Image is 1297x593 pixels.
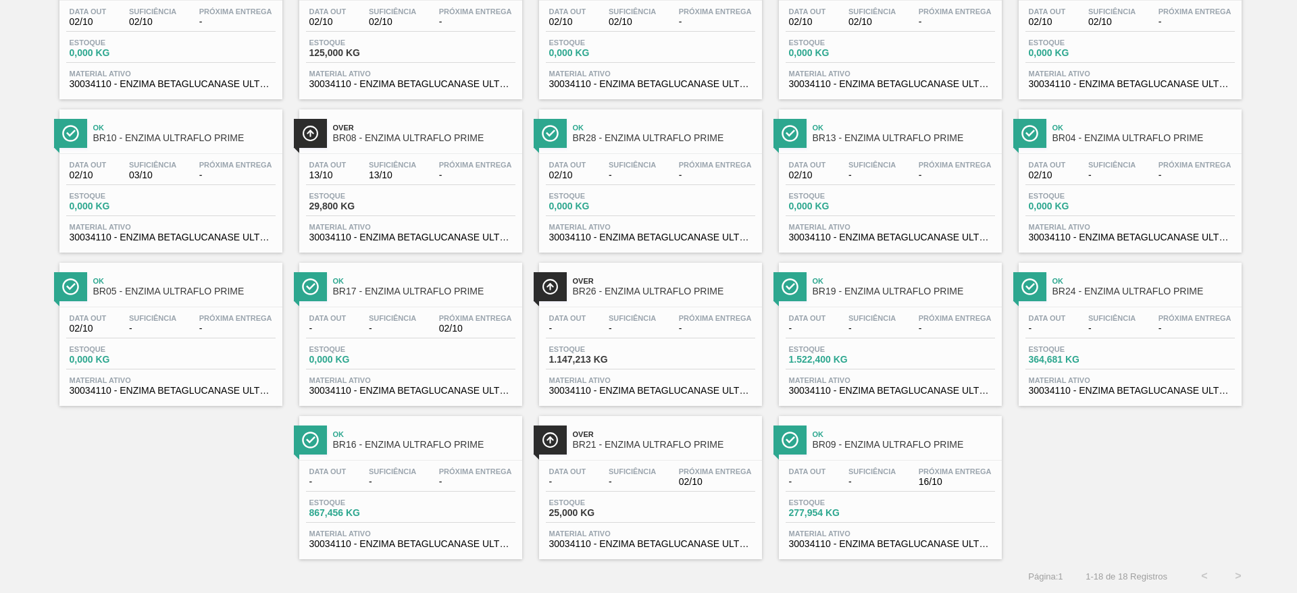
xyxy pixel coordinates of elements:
span: Material ativo [549,70,752,78]
span: Ok [333,430,515,438]
span: 0,000 KG [549,48,644,58]
span: BR05 - ENZIMA ULTRAFLO PRIME [93,286,276,296]
span: 30034110 - ENZIMA BETAGLUCANASE ULTRAFLO PRIME [549,386,752,396]
span: Suficiência [609,314,656,322]
span: Estoque [1029,38,1123,47]
span: BR17 - ENZIMA ULTRAFLO PRIME [333,286,515,296]
span: Material ativo [70,223,272,231]
span: 02/10 [549,17,586,27]
span: - [1088,324,1136,334]
a: ÍconeOkBR19 - ENZIMA ULTRAFLO PRIMEData out-Suficiência-Próxima Entrega-Estoque1.522,400 KGMateri... [769,253,1009,406]
span: Material ativo [1029,70,1231,78]
span: Data out [549,161,586,169]
span: Estoque [70,192,164,200]
span: Próxima Entrega [919,314,992,322]
span: - [199,324,272,334]
span: 0,000 KG [1029,48,1123,58]
img: Ícone [542,278,559,295]
a: ÍconeOkBR10 - ENZIMA ULTRAFLO PRIMEData out02/10Suficiência03/10Próxima Entrega-Estoque0,000 KGMa... [49,99,289,253]
span: - [1088,170,1136,180]
span: 30034110 - ENZIMA BETAGLUCANASE ULTRAFLO PRIME [309,386,512,396]
span: - [848,170,896,180]
span: Estoque [309,498,404,507]
a: ÍconeOkBR13 - ENZIMA ULTRAFLO PRIMEData out02/10Suficiência-Próxima Entrega-Estoque0,000 KGMateri... [769,99,1009,253]
span: Estoque [309,345,404,353]
span: 29,800 KG [309,201,404,211]
img: Ícone [782,278,798,295]
span: - [309,477,347,487]
span: 02/10 [789,170,826,180]
span: - [609,170,656,180]
span: 867,456 KG [309,508,404,518]
span: - [199,170,272,180]
span: 0,000 KG [1029,201,1123,211]
span: BR16 - ENZIMA ULTRAFLO PRIME [333,440,515,450]
span: - [1029,324,1066,334]
span: Estoque [70,38,164,47]
span: 30034110 - ENZIMA BETAGLUCANASE ULTRAFLO PRIME [549,539,752,549]
span: BR04 - ENZIMA ULTRAFLO PRIME [1052,133,1235,143]
span: 30034110 - ENZIMA BETAGLUCANASE ULTRAFLO PRIME [789,386,992,396]
span: 30034110 - ENZIMA BETAGLUCANASE ULTRAFLO PRIME [549,232,752,242]
span: - [309,324,347,334]
span: Suficiência [609,467,656,475]
span: Próxima Entrega [919,7,992,16]
span: Material ativo [309,530,512,538]
img: Ícone [62,278,79,295]
button: > [1221,559,1255,593]
span: - [439,170,512,180]
span: 30034110 - ENZIMA BETAGLUCANASE ULTRAFLO PRIME [70,232,272,242]
img: Ícone [62,125,79,142]
span: Material ativo [789,70,992,78]
span: Suficiência [129,314,176,322]
span: 02/10 [1088,17,1136,27]
span: - [679,170,752,180]
a: ÍconeOkBR09 - ENZIMA ULTRAFLO PRIMEData out-Suficiência-Próxima Entrega16/10Estoque277,954 KGMate... [769,406,1009,559]
span: Suficiência [848,7,896,16]
span: Data out [789,7,826,16]
span: Material ativo [789,530,992,538]
span: - [369,324,416,334]
span: 02/10 [369,17,416,27]
span: 30034110 - ENZIMA BETAGLUCANASE ULTRAFLO PRIME [309,79,512,89]
span: Material ativo [549,376,752,384]
span: Ok [813,430,995,438]
span: - [919,17,992,27]
span: 02/10 [609,17,656,27]
span: - [609,477,656,487]
span: Próxima Entrega [1159,7,1231,16]
span: Próxima Entrega [679,314,752,322]
span: 02/10 [70,17,107,27]
span: Estoque [789,192,884,200]
span: Estoque [70,345,164,353]
span: - [549,477,586,487]
span: 1.147,213 KG [549,355,644,365]
span: 02/10 [848,17,896,27]
span: 02/10 [439,324,512,334]
span: 02/10 [1029,170,1066,180]
span: - [919,170,992,180]
span: Suficiência [1088,7,1136,16]
span: 0,000 KG [70,48,164,58]
span: Ok [1052,277,1235,285]
span: - [789,477,826,487]
span: Data out [309,7,347,16]
img: Ícone [302,278,319,295]
span: Data out [1029,7,1066,16]
span: 125,000 KG [309,48,404,58]
span: - [679,324,752,334]
span: Suficiência [369,7,416,16]
span: Próxima Entrega [1159,161,1231,169]
span: - [439,477,512,487]
span: Suficiência [1088,314,1136,322]
span: 25,000 KG [549,508,644,518]
img: Ícone [542,432,559,448]
span: Suficiência [129,161,176,169]
span: - [1159,170,1231,180]
span: 0,000 KG [70,201,164,211]
span: - [369,477,416,487]
span: 02/10 [129,17,176,27]
span: 13/10 [369,170,416,180]
span: 02/10 [309,17,347,27]
span: Data out [549,467,586,475]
